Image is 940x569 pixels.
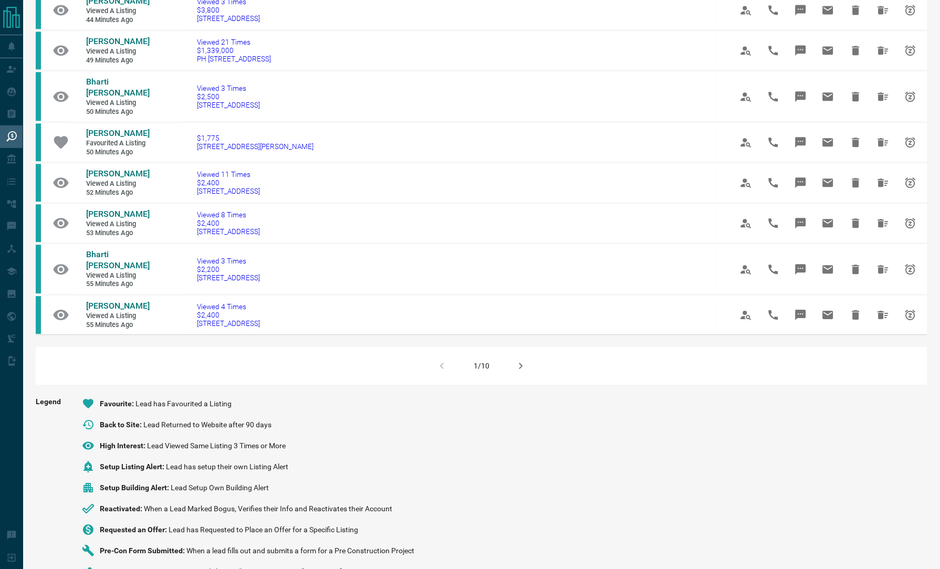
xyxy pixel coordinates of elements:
[898,210,923,236] span: Snooze
[898,257,923,282] span: Snooze
[197,210,260,236] a: Viewed 8 Times$2,400[STREET_ADDRESS]
[788,210,813,236] span: Message
[86,249,149,271] a: Bharti [PERSON_NAME]
[86,108,149,117] span: 50 minutes ago
[843,84,869,109] span: Hide
[100,441,147,450] span: High Interest
[86,301,149,312] a: [PERSON_NAME]
[86,77,149,99] a: Bharti [PERSON_NAME]
[197,38,271,63] a: Viewed 21 Times$1,339,000PH [STREET_ADDRESS]
[36,245,41,293] div: condos.ca
[86,168,149,180] a: [PERSON_NAME]
[197,101,260,109] span: [STREET_ADDRESS]
[788,84,813,109] span: Message
[843,257,869,282] span: Hide
[169,525,358,534] span: Lead has Requested to Place an Offer for a Specific Listing
[197,92,260,101] span: $2,500
[86,249,150,270] span: Bharti [PERSON_NAME]
[788,170,813,195] span: Message
[143,420,271,429] span: Lead Returned to Website after 90 days
[86,229,149,238] span: 53 minutes ago
[788,257,813,282] span: Message
[86,168,150,178] span: [PERSON_NAME]
[871,302,896,328] span: Hide All from Husna Sari
[734,130,759,155] span: View Profile
[135,399,232,408] span: Lead has Favourited a Listing
[86,128,149,139] a: [PERSON_NAME]
[871,210,896,236] span: Hide All from Husna Sari
[197,219,260,227] span: $2,400
[100,504,144,513] span: Reactivated
[86,139,149,148] span: Favourited a Listing
[197,84,260,109] a: Viewed 3 Times$2,500[STREET_ADDRESS]
[871,38,896,63] span: Hide All from Linda Wheele
[100,462,166,471] span: Setup Listing Alert
[816,130,841,155] span: Email
[197,257,260,282] a: Viewed 3 Times$2,200[STREET_ADDRESS]
[197,273,260,282] span: [STREET_ADDRESS]
[197,134,314,142] span: $1,775
[100,546,186,555] span: Pre-Con Form Submitted
[761,170,786,195] span: Call
[843,210,869,236] span: Hide
[197,311,260,319] span: $2,400
[171,483,269,492] span: Lead Setup Own Building Alert
[898,130,923,155] span: Snooze
[86,301,150,311] span: [PERSON_NAME]
[86,209,150,219] span: [PERSON_NAME]
[871,130,896,155] span: Hide All from Saba Mohammadzadeh
[86,280,149,289] span: 55 minutes ago
[86,209,149,220] a: [PERSON_NAME]
[86,99,149,108] span: Viewed a Listing
[197,227,260,236] span: [STREET_ADDRESS]
[197,134,314,151] a: $1,775[STREET_ADDRESS][PERSON_NAME]
[36,296,41,334] div: condos.ca
[86,56,149,65] span: 49 minutes ago
[197,257,260,265] span: Viewed 3 Times
[761,130,786,155] span: Call
[816,170,841,195] span: Email
[86,220,149,229] span: Viewed a Listing
[100,525,169,534] span: Requested an Offer
[197,38,271,46] span: Viewed 21 Times
[843,130,869,155] span: Hide
[197,187,260,195] span: [STREET_ADDRESS]
[86,271,149,280] span: Viewed a Listing
[197,210,260,219] span: Viewed 8 Times
[761,84,786,109] span: Call
[898,84,923,109] span: Snooze
[36,123,41,161] div: condos.ca
[761,302,786,328] span: Call
[100,483,171,492] span: Setup Building Alert
[761,257,786,282] span: Call
[197,178,260,187] span: $2,400
[86,188,149,197] span: 52 minutes ago
[788,302,813,328] span: Message
[86,16,149,25] span: 44 minutes ago
[86,128,150,138] span: [PERSON_NAME]
[147,441,286,450] span: Lead Viewed Same Listing 3 Times or More
[734,38,759,63] span: View Profile
[197,46,271,55] span: $1,339,000
[816,210,841,236] span: Email
[197,55,271,63] span: PH [STREET_ADDRESS]
[86,321,149,330] span: 55 minutes ago
[86,148,149,157] span: 50 minutes ago
[36,31,41,69] div: condos.ca
[144,504,392,513] span: When a Lead Marked Bogus, Verifies their Info and Reactivates their Account
[197,302,260,328] a: Viewed 4 Times$2,400[STREET_ADDRESS]
[761,38,786,63] span: Call
[843,170,869,195] span: Hide
[86,77,150,98] span: Bharti [PERSON_NAME]
[871,84,896,109] span: Hide All from Bharti Dabas
[197,6,260,14] span: $3,800
[734,170,759,195] span: View Profile
[816,257,841,282] span: Email
[36,204,41,242] div: condos.ca
[166,462,288,471] span: Lead has setup their own Listing Alert
[898,38,923,63] span: Snooze
[898,302,923,328] span: Snooze
[871,170,896,195] span: Hide All from Husna Sari
[734,210,759,236] span: View Profile
[86,7,149,16] span: Viewed a Listing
